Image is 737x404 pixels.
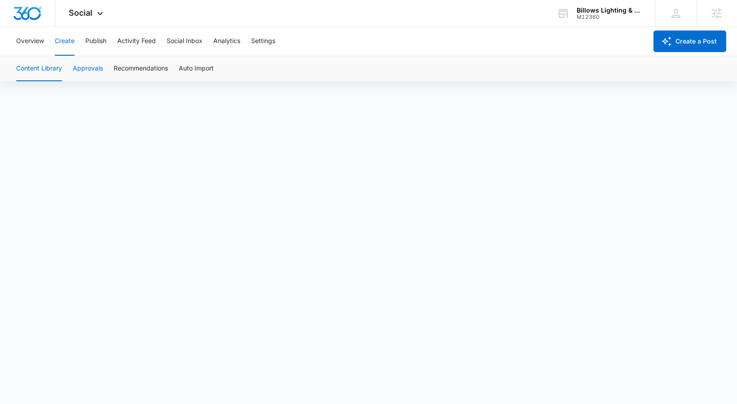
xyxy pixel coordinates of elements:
button: Approvals [73,56,103,81]
button: Social Inbox [167,27,203,56]
button: Recommendations [114,56,168,81]
button: Content Library [16,56,62,81]
button: Overview [16,27,44,56]
button: Create a Post [653,31,726,52]
div: account name [577,7,642,14]
button: Create [55,27,75,56]
button: Auto Import [179,56,214,81]
button: Activity Feed [117,27,156,56]
button: Analytics [213,27,240,56]
button: Settings [251,27,275,56]
button: Publish [85,27,106,56]
span: Social [69,8,93,18]
div: account id [577,14,642,20]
